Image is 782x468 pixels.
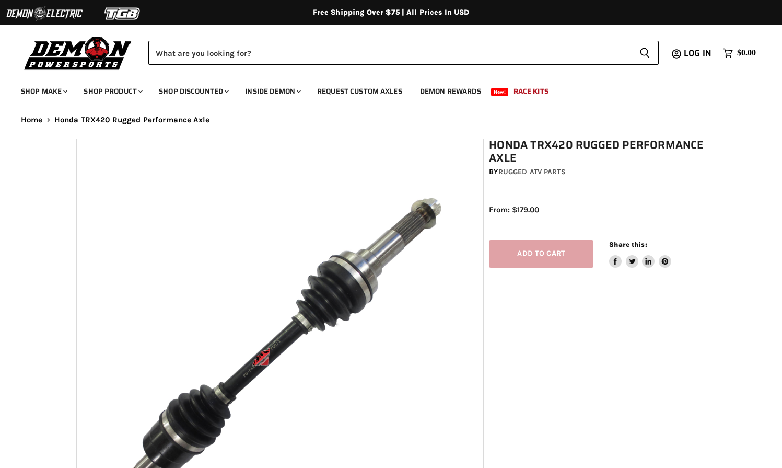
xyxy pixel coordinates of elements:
[489,205,539,214] span: From: $179.00
[5,4,84,24] img: Demon Electric Logo 2
[237,81,307,102] a: Inside Demon
[631,41,659,65] button: Search
[76,81,149,102] a: Shop Product
[489,139,711,165] h1: Honda TRX420 Rugged Performance Axle
[609,240,671,268] aside: Share this:
[84,4,162,24] img: TGB Logo 2
[679,49,718,58] a: Log in
[13,76,753,102] ul: Main menu
[13,81,74,102] a: Shop Make
[506,81,556,102] a: Race Kits
[491,88,509,96] span: New!
[21,116,43,124] a: Home
[21,34,135,71] img: Demon Powersports
[54,116,209,124] span: Honda TRX420 Rugged Performance Axle
[151,81,235,102] a: Shop Discounted
[737,48,756,58] span: $0.00
[718,45,761,61] a: $0.00
[148,41,631,65] input: Search
[498,167,566,176] a: Rugged ATV Parts
[148,41,659,65] form: Product
[684,47,711,60] span: Log in
[489,166,711,178] div: by
[412,81,489,102] a: Demon Rewards
[309,81,410,102] a: Request Custom Axles
[609,241,647,248] span: Share this:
